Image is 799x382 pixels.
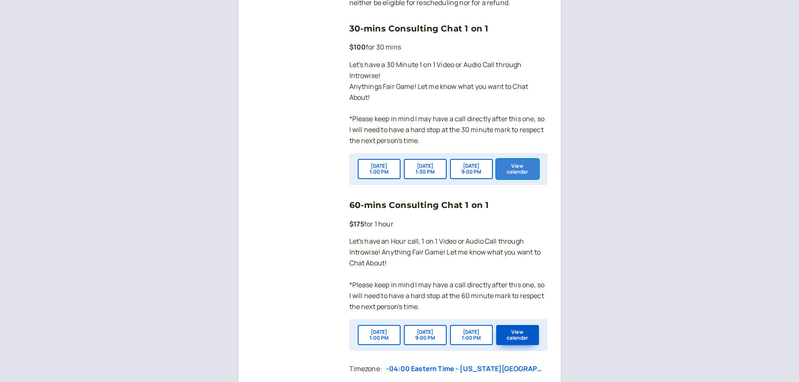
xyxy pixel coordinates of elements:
[349,23,489,34] a: 30-mins Consulting Chat 1 on 1
[349,60,547,146] p: Let's have a 30 Minute 1 on 1 Video or Audio Call through Introwise! Anythings Fair Game! Let me ...
[404,325,447,345] button: [DATE]9:00 PM
[349,236,547,312] p: Let's have an Hour call, 1 on 1 Video or Audio Call through Introwise! Anything Fair Game! Let me...
[450,325,493,345] button: [DATE]1:00 PM
[450,159,493,179] button: [DATE]9:00 PM
[349,42,366,52] b: $100
[496,159,539,179] button: View calendar
[349,364,382,374] div: Timezone:
[496,325,539,345] button: View calendar
[349,219,364,229] b: $175
[349,200,489,210] a: 60-mins Consulting Chat 1 on 1
[358,159,401,179] button: [DATE]1:00 PM
[358,325,401,345] button: [DATE]1:00 PM
[349,42,547,53] p: for 30 mins
[349,219,547,230] p: for 1 hour
[404,159,447,179] button: [DATE]1:30 PM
